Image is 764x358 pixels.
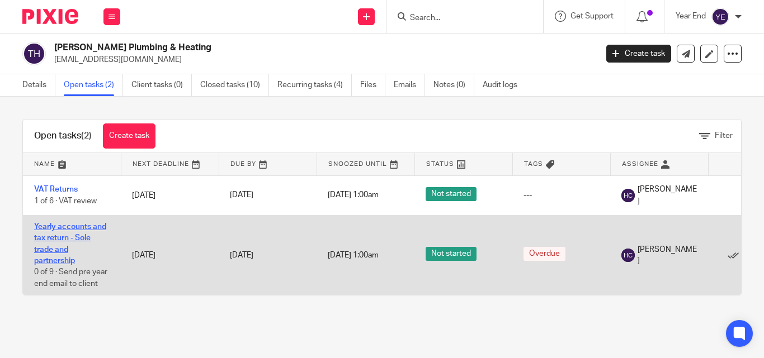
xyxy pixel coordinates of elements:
[328,192,379,199] span: [DATE] 1:00am
[570,12,614,20] span: Get Support
[121,175,219,215] td: [DATE]
[426,187,477,201] span: Not started
[121,215,219,295] td: [DATE]
[64,74,123,96] a: Open tasks (2)
[483,74,526,96] a: Audit logs
[621,189,635,202] img: svg%3E
[711,8,729,26] img: svg%3E
[409,13,510,23] input: Search
[426,247,477,261] span: Not started
[621,249,635,262] img: svg%3E
[328,161,387,167] span: Snoozed Until
[200,74,269,96] a: Closed tasks (10)
[524,161,543,167] span: Tags
[433,74,474,96] a: Notes (0)
[22,9,78,24] img: Pixie
[676,11,706,22] p: Year End
[34,223,106,265] a: Yearly accounts and tax return - Sole trade and partnership
[524,190,599,201] div: ---
[22,42,46,65] img: svg%3E
[34,130,92,142] h1: Open tasks
[328,251,379,259] span: [DATE] 1:00am
[606,45,671,63] a: Create task
[81,131,92,140] span: (2)
[34,268,107,288] span: 0 of 9 · Send pre year end email to client
[54,54,589,65] p: [EMAIL_ADDRESS][DOMAIN_NAME]
[638,184,697,207] span: [PERSON_NAME]
[230,251,253,259] span: [DATE]
[728,250,744,261] a: Mark as done
[103,123,155,149] a: Create task
[394,74,425,96] a: Emails
[34,197,97,205] span: 1 of 6 · VAT review
[715,132,733,140] span: Filter
[54,42,483,54] h2: [PERSON_NAME] Plumbing & Heating
[360,74,385,96] a: Files
[34,185,78,193] a: VAT Returns
[277,74,352,96] a: Recurring tasks (4)
[22,74,55,96] a: Details
[638,244,697,267] span: [PERSON_NAME]
[131,74,192,96] a: Client tasks (0)
[426,161,454,167] span: Status
[524,247,565,261] span: Overdue
[230,192,253,199] span: [DATE]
